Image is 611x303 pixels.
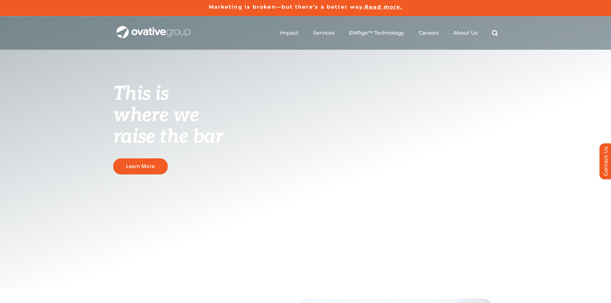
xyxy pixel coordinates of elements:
[126,163,155,169] span: Learn More
[209,4,365,10] a: Marketing is broken—but there’s a better way.
[349,30,404,36] a: EMRge™ Technology
[419,30,439,36] a: Careers
[113,104,223,148] span: where we raise the bar
[365,4,402,10] a: Read more.
[113,82,169,105] span: This is
[113,158,168,174] a: Learn More
[453,30,478,36] a: About Us
[280,30,299,36] a: Impact
[280,23,498,43] nav: Menu
[492,30,498,36] a: Search
[313,30,335,36] a: Services
[116,25,190,31] a: OG_Full_horizontal_WHT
